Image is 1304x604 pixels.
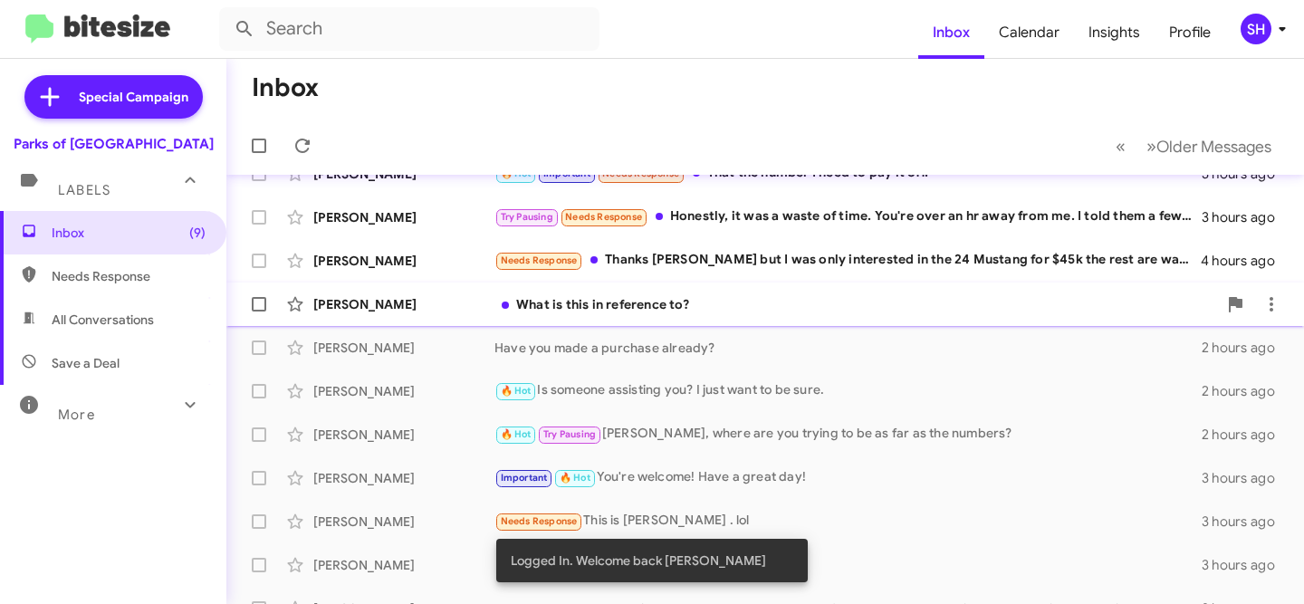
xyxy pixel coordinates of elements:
span: Special Campaign [79,88,188,106]
div: What is this in reference to? [494,295,1217,313]
div: Is someone assisting you? I just want to be sure. [494,380,1202,401]
div: [PERSON_NAME], where are you trying to be as far as the numbers? [494,424,1202,445]
span: Needs Response [501,254,578,266]
span: (9) [189,224,206,242]
div: [PERSON_NAME] [313,382,494,400]
span: Try Pausing [543,428,596,440]
span: Needs Response [52,267,206,285]
a: Insights [1074,6,1155,59]
span: « [1116,135,1126,158]
div: [PERSON_NAME] [313,513,494,531]
div: [PERSON_NAME] [313,426,494,444]
span: Try Pausing [501,211,553,223]
div: 3 hours ago [1202,556,1290,574]
button: Next [1136,128,1282,165]
a: Profile [1155,6,1225,59]
span: Labels [58,182,110,198]
div: [PERSON_NAME] [313,339,494,357]
span: More [58,407,95,423]
span: Needs Response [501,515,578,527]
div: Have you made a purchase already? [494,339,1202,357]
div: SH [1241,14,1271,44]
input: Search [219,7,599,51]
div: 2 hours ago [1202,339,1290,357]
div: 4 hours ago [1201,252,1290,270]
div: Thanks [PERSON_NAME] but I was only interested in the 24 Mustang for $45k the rest are way more t... [494,250,1201,271]
a: Calendar [984,6,1074,59]
span: Logged In. Welcome back [PERSON_NAME] [511,551,766,570]
span: Older Messages [1156,137,1271,157]
div: [PERSON_NAME] [313,469,494,487]
span: Save a Deal [52,354,120,372]
span: 🔥 Hot [501,428,532,440]
button: SH [1225,14,1284,44]
div: [PERSON_NAME] [313,208,494,226]
span: » [1146,135,1156,158]
span: All Conversations [52,311,154,329]
a: Inbox [918,6,984,59]
div: [PERSON_NAME] [313,556,494,574]
div: This is [PERSON_NAME] . lol [494,511,1202,532]
div: [PERSON_NAME] [313,295,494,313]
span: 🔥 Hot [501,385,532,397]
a: Special Campaign [24,75,203,119]
span: Inbox [52,224,206,242]
h1: Inbox [252,73,319,102]
span: Important [501,472,548,484]
div: 2 hours ago [1202,426,1290,444]
div: You're welcome! Have a great day! [494,467,1202,488]
div: 2 hours ago [1202,382,1290,400]
div: 3 hours ago [1202,513,1290,531]
nav: Page navigation example [1106,128,1282,165]
div: 3 hours ago [1202,208,1290,226]
div: 3 hours ago [1202,469,1290,487]
button: Previous [1105,128,1136,165]
span: 🔥 Hot [560,472,590,484]
div: Parks of [GEOGRAPHIC_DATA] [14,135,214,153]
div: Honestly, it was a waste of time. You're over an hr away from me. I told them a few times they co... [494,206,1202,227]
span: Needs Response [565,211,642,223]
div: [PERSON_NAME] [313,252,494,270]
